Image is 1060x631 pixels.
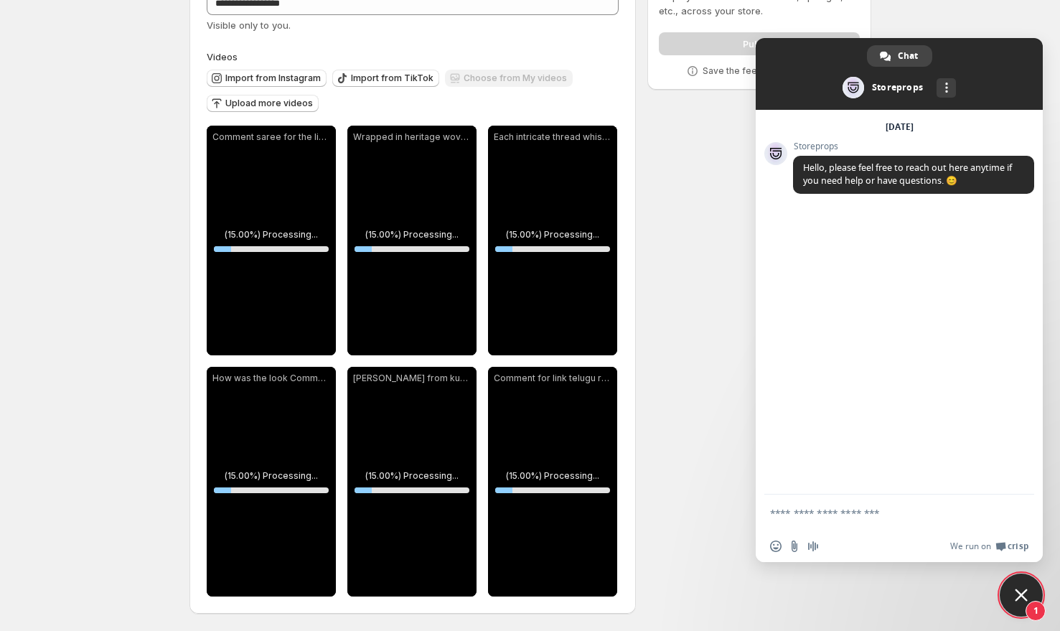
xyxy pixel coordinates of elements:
textarea: Compose your message... [770,507,997,520]
div: [DATE] [886,123,914,131]
div: Wrapped in heritage woven with love thats Kalamkari(15.00%) Processing...15% [347,126,477,355]
span: Upload more videos [225,98,313,109]
span: Crisp [1008,541,1028,552]
p: Each intricate thread whispered a story She walked through lane after [PERSON_NAME] hoping hed be... [494,131,611,143]
div: More channels [937,78,956,98]
span: We run on [950,541,991,552]
p: Wrapped in heritage woven with love thats Kalamkari [353,131,471,143]
p: Save the feed once to publish. [703,65,832,77]
div: Close chat [1000,574,1043,617]
p: Comment saree for the link Saree kundha_studio [212,131,330,143]
button: Import from Instagram [207,70,327,87]
a: We run onCrisp [950,541,1028,552]
span: Import from TikTok [351,73,433,84]
span: Storeprops [793,141,1034,151]
p: How was the look Comment to get saree details kundha_studio pixby_pawar MUA Hairstyle deepikasand... [212,373,330,384]
p: Comment for link telugu reels reelsinstagram reelsvideo reelkarofeelkaro reeeeeee instagram trees... [494,373,611,384]
span: Chat [898,45,918,67]
span: Visible only to you. [207,19,291,31]
span: Import from Instagram [225,73,321,84]
div: Chat [867,45,932,67]
span: Audio message [807,541,819,552]
span: Hello, please feel free to reach out here anytime if you need help or have questions. 😊 [803,162,1012,187]
p: [PERSON_NAME] from kundha_studio reelsinstagram styleinspo reelitfeelit trendingreels outfitinspi... [353,373,471,384]
span: Insert an emoji [770,541,782,552]
button: Import from TikTok [332,70,439,87]
div: How was the look Comment to get saree details kundha_studio pixby_pawar MUA Hairstyle deepikasand... [207,367,336,597]
div: Comment saree for the link Saree kundha_studio(15.00%) Processing...15% [207,126,336,355]
span: Send a file [789,541,800,552]
div: [PERSON_NAME] from kundha_studio reelsinstagram styleinspo reelitfeelit trendingreels outfitinspi... [347,367,477,597]
div: Each intricate thread whispered a story She walked through lane after [PERSON_NAME] hoping hed be... [488,126,617,355]
div: Comment for link telugu reels reelsinstagram reelsvideo reelkarofeelkaro reeeeeee instagram trees... [488,367,617,597]
span: Videos [207,51,238,62]
span: 1 [1026,601,1046,621]
button: Upload more videos [207,95,319,112]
